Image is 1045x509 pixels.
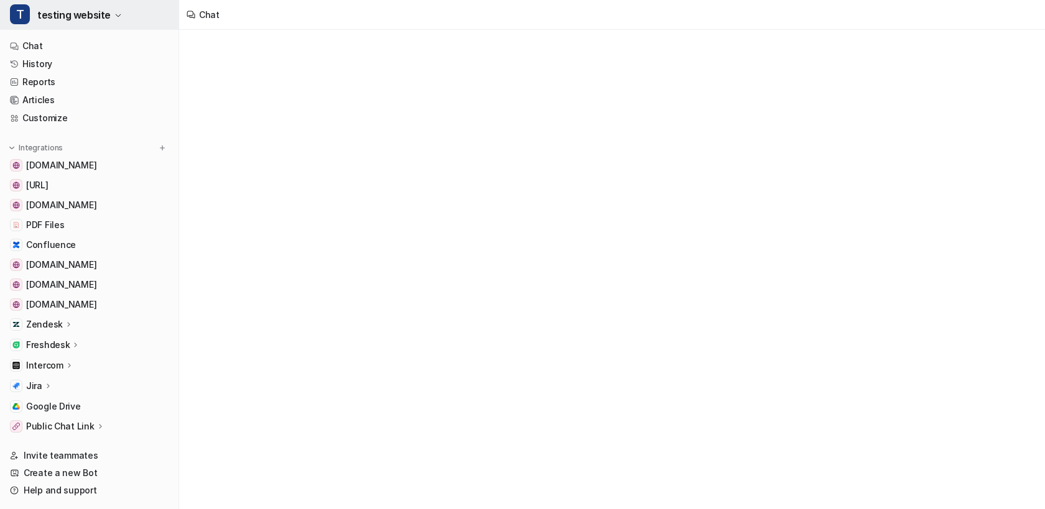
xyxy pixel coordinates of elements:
img: careers-nri3pl.com [12,281,20,288]
img: support.bikesonline.com.au [12,162,20,169]
span: [DOMAIN_NAME] [26,259,96,271]
p: Freshdesk [26,339,70,351]
img: Confluence [12,241,20,249]
a: Customize [5,109,174,127]
img: Public Chat Link [12,423,20,430]
a: Invite teammates [5,447,174,464]
span: PDF Files [26,219,64,231]
img: menu_add.svg [158,144,167,152]
span: T [10,4,30,24]
img: www.cardekho.com [12,301,20,308]
a: www.cardekho.com[DOMAIN_NAME] [5,296,174,313]
div: Chat [199,8,220,21]
a: careers-nri3pl.com[DOMAIN_NAME] [5,276,174,293]
a: support.bikesonline.com.au[DOMAIN_NAME] [5,157,174,174]
img: PDF Files [12,221,20,229]
a: History [5,55,174,73]
a: Chat [5,37,174,55]
a: nri3pl.com[DOMAIN_NAME] [5,256,174,273]
img: expand menu [7,144,16,152]
span: [DOMAIN_NAME] [26,278,96,291]
img: Zendesk [12,321,20,328]
a: Create a new Bot [5,464,174,482]
p: Zendesk [26,318,63,331]
span: [DOMAIN_NAME] [26,159,96,172]
a: ConfluenceConfluence [5,236,174,254]
span: testing website [37,6,111,24]
img: Intercom [12,362,20,369]
p: Jira [26,380,42,392]
a: support.coursiv.io[DOMAIN_NAME] [5,196,174,214]
span: [DOMAIN_NAME] [26,199,96,211]
p: Intercom [26,359,63,372]
a: Help and support [5,482,174,499]
a: www.eesel.ai[URL] [5,177,174,194]
img: Google Drive [12,403,20,410]
p: Integrations [19,143,63,153]
span: Google Drive [26,400,81,413]
img: nri3pl.com [12,261,20,268]
a: Google DriveGoogle Drive [5,398,174,415]
img: www.eesel.ai [12,181,20,189]
p: Public Chat Link [26,420,95,433]
span: Confluence [26,239,76,251]
button: Integrations [5,142,67,154]
a: PDF FilesPDF Files [5,216,174,234]
a: Reports [5,73,174,91]
span: [URL] [26,179,49,191]
img: Jira [12,382,20,390]
span: [DOMAIN_NAME] [26,298,96,311]
img: Freshdesk [12,341,20,349]
img: support.coursiv.io [12,201,20,209]
a: Articles [5,91,174,109]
